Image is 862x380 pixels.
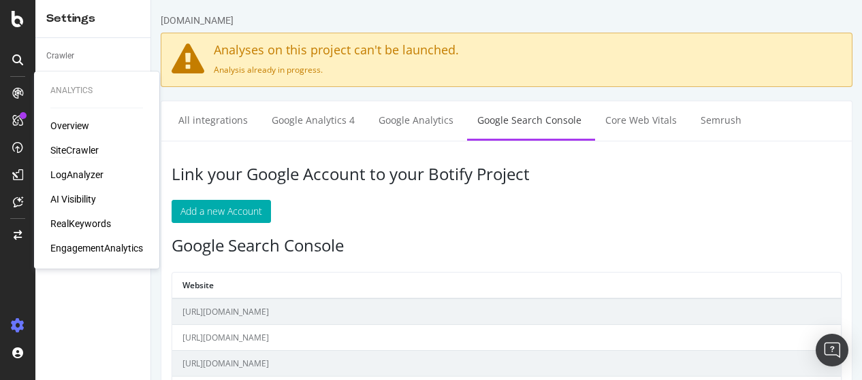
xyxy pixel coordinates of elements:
a: Overview [50,119,89,133]
h4: Analyses on this project can't be launched. [20,44,690,57]
a: RealKeywords [50,217,111,230]
a: Google Analytics 4 [110,101,214,139]
a: Google Analytics [217,101,313,139]
p: Analysis already in progress. [20,64,690,75]
a: Crawler [46,49,141,63]
button: Add a new Account [20,200,120,223]
div: Keywords [46,69,82,83]
a: Keywords [46,69,141,83]
td: [URL][DOMAIN_NAME] [21,325,690,351]
a: SiteCrawler [50,143,99,157]
h3: Link your Google Account to your Botify Project [20,165,690,183]
a: AI Visibility [50,192,96,206]
a: EngagementAnalytics [50,241,143,255]
a: LogAnalyzer [50,168,103,182]
div: [DOMAIN_NAME] [10,14,82,27]
div: Open Intercom Messenger [816,334,848,366]
a: Semrush [539,101,601,139]
a: Core Web Vitals [444,101,536,139]
div: Crawler [46,49,74,63]
th: Website [21,273,690,298]
td: [URL][DOMAIN_NAME] [21,298,690,325]
td: [URL][DOMAIN_NAME] [21,351,690,377]
div: Settings [46,11,140,27]
a: Google Search Console [316,101,441,139]
div: Analytics [50,85,143,97]
a: All integrations [17,101,107,139]
h3: Google Search Console [20,237,690,254]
